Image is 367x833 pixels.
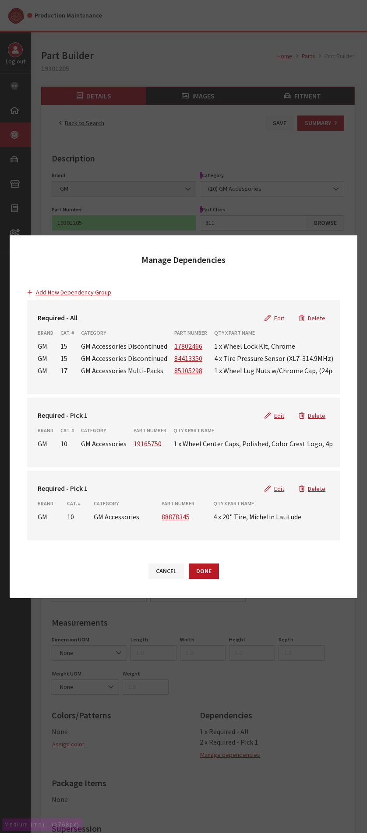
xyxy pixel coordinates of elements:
[34,497,64,511] th: BRAND
[90,497,158,511] th: CATEGORY
[134,439,162,448] a: 19165750
[189,563,219,579] button: Done
[211,326,341,340] th: QTY X PART NAME
[34,437,57,450] td: GM
[57,352,78,364] td: 15
[211,352,341,364] td: 4 x Tire Pressure Sensor (XL7-314.9MHz)
[34,364,57,377] td: GM
[292,481,333,497] button: Delete
[210,511,333,523] td: 4 x 20" Tire, Michelin Latitude
[78,423,130,437] th: CATEGORY
[141,253,226,267] h2: Manage Dependencies
[64,497,90,511] th: CAT. #
[171,326,211,340] th: PART NUMBER
[292,408,333,423] button: Delete
[57,364,78,377] td: 17
[78,352,171,364] td: GM Accessories Discontinued
[257,408,292,423] button: Edit
[90,511,158,523] td: GM Accessories
[174,342,202,350] a: 17802466
[78,364,171,377] td: GM Accessories Multi-Packs
[162,512,190,521] a: 88878345
[64,511,90,523] td: 10
[174,354,202,363] a: 84413350
[170,437,339,450] td: 1 x Wheel Center Caps, Polished, Color Crest Logo, 4pc
[34,326,57,340] th: BRAND
[211,340,341,352] td: 1 x Wheel Lock Kit, Chrome
[57,340,78,352] td: 15
[292,311,333,326] button: Delete
[257,311,292,326] button: Edit
[57,423,78,437] th: CAT. #
[78,326,171,340] th: CATEGORY
[78,340,171,352] td: GM Accessories Discontinued
[34,352,57,364] td: GM
[170,423,339,437] th: QTY X PART NAME
[148,563,184,579] button: Cancel
[34,340,57,352] td: GM
[78,437,130,450] td: GM Accessories
[27,285,119,300] button: Add New Dependency Group
[210,497,333,511] th: QTY X PART NAME
[38,484,88,493] span: Required - Pick 1
[158,497,210,511] th: PART NUMBER
[34,423,57,437] th: BRAND
[174,366,202,375] a: 85105298
[38,411,88,420] span: Required - Pick 1
[57,326,78,340] th: CAT. #
[257,481,292,497] button: Edit
[57,437,78,450] td: 10
[211,364,341,377] td: 1 x Wheel Lug Nuts w/Chrome Cap, (24pc)
[130,423,170,437] th: PART NUMBER
[34,511,64,523] td: GM
[38,313,78,322] span: Required - All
